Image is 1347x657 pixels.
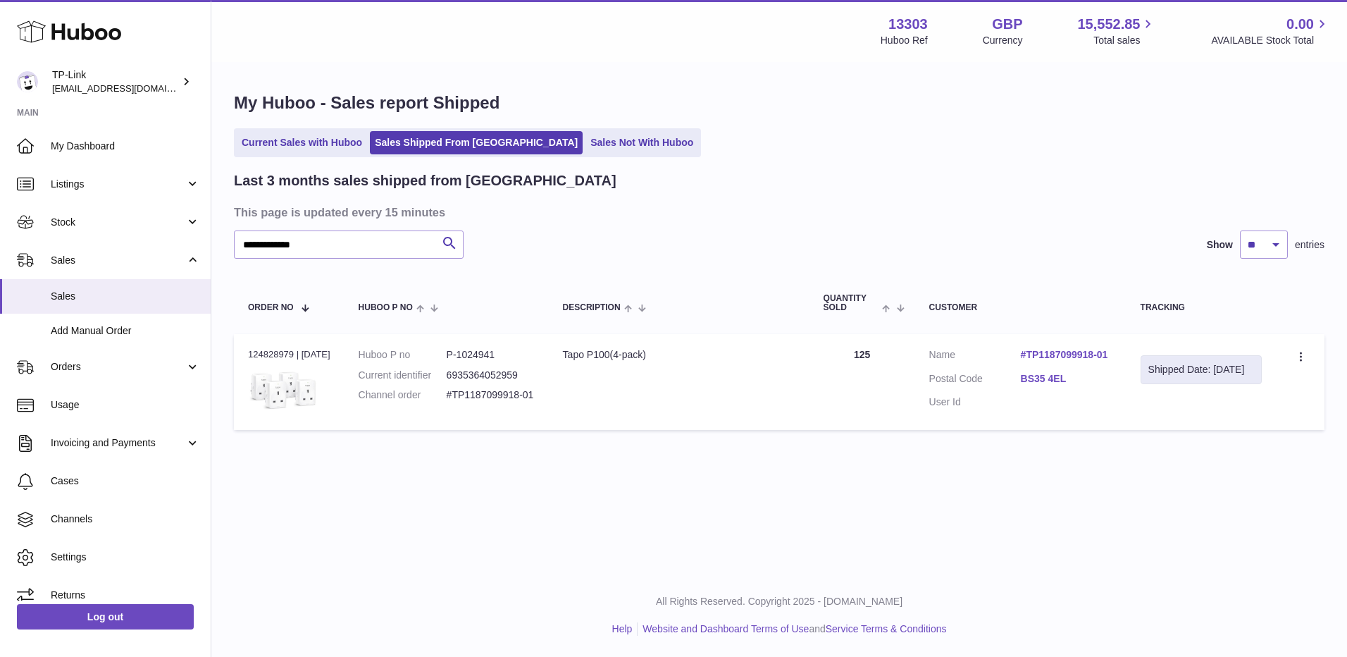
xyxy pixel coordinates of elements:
dt: Current identifier [359,369,447,382]
span: Invoicing and Payments [51,436,185,450]
span: 0.00 [1286,15,1314,34]
span: Total sales [1093,34,1156,47]
a: BS35 4EL [1021,372,1112,386]
span: Returns [51,589,200,602]
label: Show [1207,238,1233,252]
dt: User Id [929,395,1021,409]
div: TP-Link [52,68,179,95]
span: My Dashboard [51,140,200,153]
span: Order No [248,303,294,312]
span: Channels [51,512,200,526]
a: Sales Shipped From [GEOGRAPHIC_DATA] [370,131,583,154]
span: Orders [51,360,185,374]
div: Tapo P100(4-pack) [563,348,795,362]
span: Listings [51,178,185,191]
a: Log out [17,604,194,630]
a: 15,552.85 Total sales [1077,15,1156,47]
a: #TP1187099918-01 [1021,348,1112,362]
div: Huboo Ref [881,34,928,47]
li: and [638,622,946,636]
span: Description [563,303,621,312]
span: 15,552.85 [1077,15,1140,34]
a: Help [612,623,633,634]
td: 125 [809,334,915,431]
span: AVAILABLE Stock Total [1211,34,1330,47]
a: Sales Not With Huboo [585,131,698,154]
strong: GBP [992,15,1022,34]
span: Cases [51,474,200,488]
a: 0.00 AVAILABLE Stock Total [1211,15,1330,47]
span: Usage [51,398,200,412]
a: Service Terms & Conditions [826,623,947,634]
dd: #TP1187099918-01 [447,388,535,402]
dd: P-1024941 [447,348,535,362]
dt: Postal Code [929,372,1021,389]
span: Sales [51,290,200,303]
span: Sales [51,254,185,267]
span: entries [1295,238,1324,252]
p: All Rights Reserved. Copyright 2025 - [DOMAIN_NAME] [223,595,1336,608]
div: Currency [983,34,1023,47]
div: 124828979 | [DATE] [248,348,330,361]
a: Website and Dashboard Terms of Use [643,623,809,634]
span: Add Manual Order [51,324,200,338]
h3: This page is updated every 15 minutes [234,204,1321,220]
span: Settings [51,551,200,564]
span: [EMAIL_ADDRESS][DOMAIN_NAME] [52,82,207,94]
span: Quantity Sold [824,294,879,312]
img: gaby.chen@tp-link.com [17,71,38,92]
dt: Huboo P no [359,348,447,362]
span: Huboo P no [359,303,413,312]
dd: 6935364052959 [447,369,535,382]
h1: My Huboo - Sales report Shipped [234,92,1324,114]
h2: Last 3 months sales shipped from [GEOGRAPHIC_DATA] [234,171,616,190]
img: 133031757683502.jpg [248,365,318,410]
dt: Name [929,348,1021,365]
div: Customer [929,303,1112,312]
dt: Channel order [359,388,447,402]
a: Current Sales with Huboo [237,131,367,154]
span: Stock [51,216,185,229]
div: Tracking [1141,303,1262,312]
strong: 13303 [888,15,928,34]
div: Shipped Date: [DATE] [1148,363,1255,376]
